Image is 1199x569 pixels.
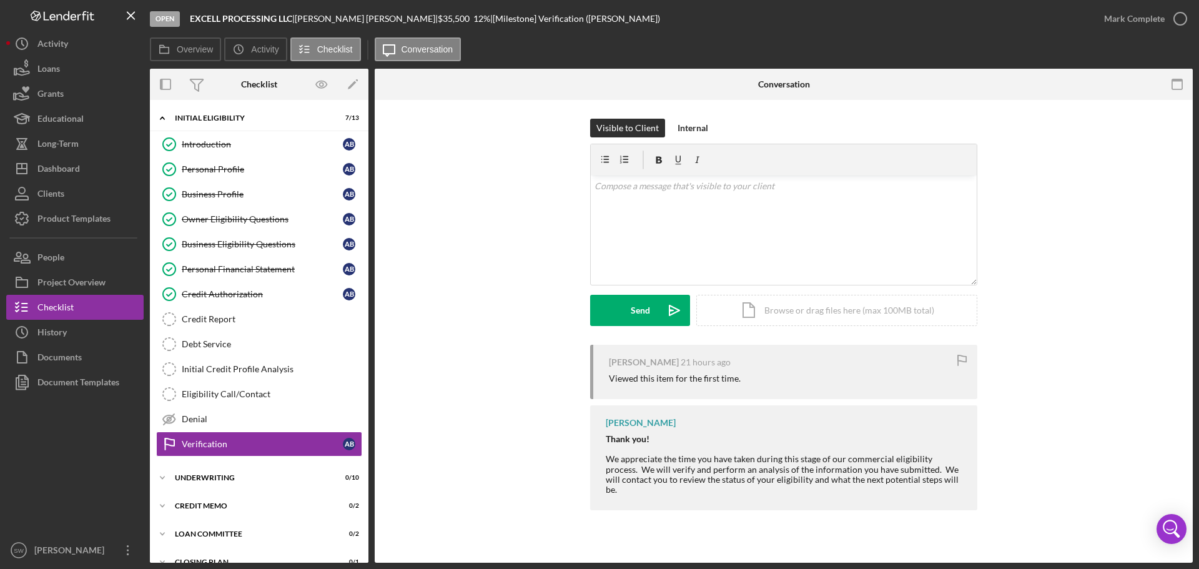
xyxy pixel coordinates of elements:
[175,502,328,510] div: CREDIT MEMO
[175,530,328,538] div: LOAN COMMITTEE
[337,474,359,482] div: 0 / 10
[337,558,359,566] div: 0 / 1
[175,114,328,122] div: Initial Eligibility
[175,474,328,482] div: UNDERWRITING
[175,558,328,566] div: CLOSING PLAN
[337,114,359,122] div: 7 / 13
[337,530,359,538] div: 0 / 2
[337,502,359,510] div: 0 / 2
[1157,514,1187,544] div: Open Intercom Messenger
